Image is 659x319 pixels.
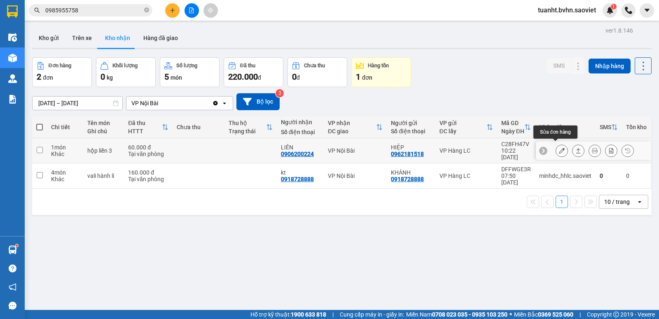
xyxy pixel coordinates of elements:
[439,147,493,154] div: VP Hàng LC
[171,74,182,81] span: món
[189,7,194,13] span: file-add
[128,144,168,151] div: 60.000 đ
[600,124,611,130] div: SMS
[643,7,651,14] span: caret-down
[221,100,228,106] svg: open
[212,100,219,106] svg: Clear value
[611,4,617,9] sup: 1
[328,147,383,154] div: VP Nội Bài
[501,141,531,147] div: C28FH47V
[43,74,53,81] span: đơn
[281,176,314,182] div: 0918728888
[98,28,137,48] button: Kho nhận
[604,198,630,206] div: 10 / trang
[112,63,138,69] div: Khối lượng
[176,63,197,69] div: Số lượng
[250,310,326,319] span: Hỗ trợ kỹ thuật:
[51,169,79,176] div: 4 món
[509,313,512,316] span: ⚪️
[556,196,568,208] button: 1
[281,144,320,151] div: LIÊN
[556,144,568,157] div: Sửa đơn hàng
[8,54,17,62] img: warehouse-icon
[160,57,220,87] button: Số lượng5món
[229,128,266,135] div: Trạng thái
[626,172,647,179] div: 0
[8,74,17,83] img: warehouse-icon
[32,57,92,87] button: Đơn hàng2đơn
[8,246,17,254] img: warehouse-icon
[501,172,531,186] div: 07:50 [DATE]
[128,151,168,157] div: Tại văn phòng
[439,120,486,126] div: VP gửi
[128,128,162,135] div: HTTT
[100,72,105,82] span: 0
[580,310,581,319] span: |
[131,99,158,107] div: VP Nội Bài
[501,120,524,126] div: Mã GD
[497,116,535,138] th: Toggle SortBy
[596,116,622,138] th: Toggle SortBy
[589,59,631,73] button: Nhập hàng
[636,198,643,205] svg: open
[439,172,493,179] div: VP Hàng LC
[613,312,619,317] span: copyright
[324,116,387,138] th: Toggle SortBy
[287,57,347,87] button: Chưa thu0đ
[34,7,40,13] span: search
[432,311,507,318] strong: 0708 023 035 - 0935 103 250
[9,265,16,272] span: question-circle
[391,144,431,151] div: HIỆP
[356,72,360,82] span: 1
[128,176,168,182] div: Tại văn phòng
[328,172,383,179] div: VP Nội Bài
[137,28,185,48] button: Hàng đã giao
[514,310,573,319] span: Miền Bắc
[439,128,486,135] div: ĐC lấy
[144,7,149,14] span: close-circle
[362,74,372,81] span: đơn
[177,124,220,130] div: Chưa thu
[291,311,326,318] strong: 1900 633 818
[531,5,603,15] span: tuanht.bvhn.saoviet
[236,93,280,110] button: Bộ lọc
[612,4,615,9] span: 1
[33,97,122,110] input: Select a date range.
[391,169,431,176] div: KHÁNH
[406,310,507,319] span: Miền Nam
[281,151,314,157] div: 0906200224
[501,147,531,161] div: 10:22 [DATE]
[391,128,431,135] div: Số điện thoại
[224,57,283,87] button: Đã thu220.000đ
[391,120,431,126] div: Người gửi
[32,28,65,48] button: Kho gửi
[351,57,411,87] button: Hàng tồn1đơn
[539,124,591,130] div: Nhân viên
[170,7,175,13] span: plus
[51,144,79,151] div: 1 món
[49,63,71,69] div: Đơn hàng
[45,6,143,15] input: Tìm tên, số ĐT hoặc mã đơn
[258,74,261,81] span: đ
[640,3,654,18] button: caret-down
[224,116,276,138] th: Toggle SortBy
[572,144,584,157] div: Giao hàng
[340,310,404,319] span: Cung cấp máy in - giấy in:
[87,120,120,126] div: Tên món
[292,72,297,82] span: 0
[539,172,591,179] div: minhdc_hhlc.saoviet
[87,128,120,135] div: Ghi chú
[144,7,149,12] span: close-circle
[547,58,571,73] button: SMS
[626,124,647,130] div: Tồn kho
[435,116,497,138] th: Toggle SortBy
[538,311,573,318] strong: 0369 525 060
[606,7,614,14] img: icon-new-feature
[16,244,18,247] sup: 1
[332,310,334,319] span: |
[228,72,258,82] span: 220.000
[128,120,162,126] div: Đã thu
[8,95,17,104] img: solution-icon
[87,147,120,154] div: hộp liền 3
[208,7,213,13] span: aim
